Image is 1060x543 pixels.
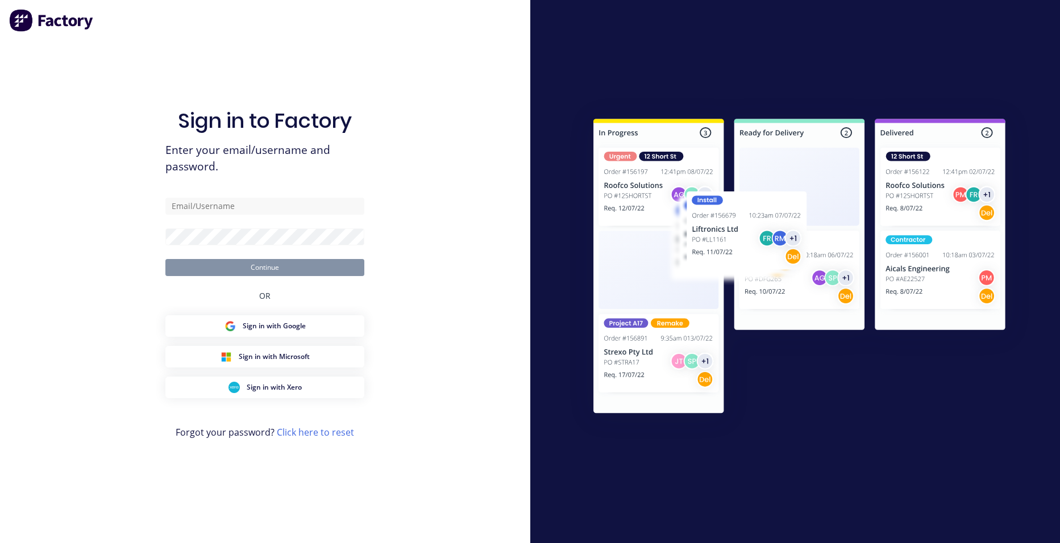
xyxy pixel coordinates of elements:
img: Sign in [568,96,1030,440]
input: Email/Username [165,198,364,215]
img: Xero Sign in [228,382,240,393]
button: Continue [165,259,364,276]
div: OR [259,276,271,315]
span: Sign in with Microsoft [239,352,310,362]
button: Xero Sign inSign in with Xero [165,377,364,398]
button: Microsoft Sign inSign in with Microsoft [165,346,364,367]
img: Factory [9,9,94,32]
span: Sign in with Google [243,321,306,331]
a: Click here to reset [277,426,354,438]
button: Google Sign inSign in with Google [165,315,364,337]
span: Enter your email/username and password. [165,142,364,175]
h1: Sign in to Factory [178,108,352,133]
img: Google Sign in [225,320,236,332]
span: Sign in with Xero [247,382,302,392]
span: Forgot your password? [176,425,354,439]
img: Microsoft Sign in [221,351,232,362]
